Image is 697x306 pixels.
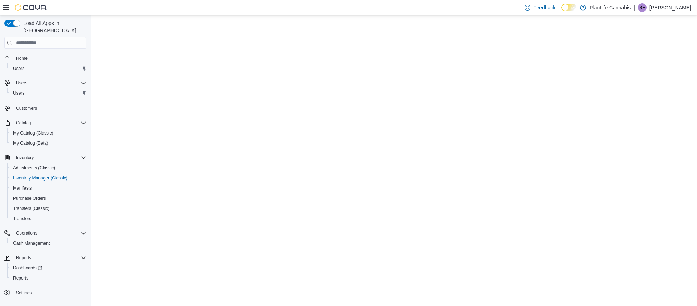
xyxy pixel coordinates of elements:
[13,165,55,171] span: Adjustments (Classic)
[1,118,89,128] button: Catalog
[10,184,34,193] a: Manifests
[16,120,31,126] span: Catalog
[13,216,31,222] span: Transfers
[13,90,24,96] span: Users
[522,0,558,15] a: Feedback
[7,273,89,283] button: Reports
[13,140,48,146] span: My Catalog (Beta)
[13,54,86,63] span: Home
[10,89,86,98] span: Users
[13,240,50,246] span: Cash Management
[10,264,86,272] span: Dashboards
[13,66,24,71] span: Users
[1,103,89,113] button: Customers
[13,253,34,262] button: Reports
[13,153,86,162] span: Inventory
[13,253,86,262] span: Reports
[7,128,89,138] button: My Catalog (Classic)
[13,104,40,113] a: Customers
[16,255,31,261] span: Reports
[7,163,89,173] button: Adjustments (Classic)
[13,175,68,181] span: Inventory Manager (Classic)
[13,185,32,191] span: Manifests
[7,203,89,214] button: Transfers (Classic)
[10,64,27,73] a: Users
[10,239,53,248] a: Cash Management
[633,3,635,12] p: |
[13,229,86,237] span: Operations
[13,54,30,63] a: Home
[13,195,46,201] span: Purchase Orders
[16,290,32,296] span: Settings
[13,265,42,271] span: Dashboards
[13,119,86,127] span: Catalog
[13,229,40,237] button: Operations
[649,3,691,12] p: [PERSON_NAME]
[16,230,37,236] span: Operations
[1,53,89,63] button: Home
[10,214,34,223] a: Transfers
[13,275,28,281] span: Reports
[7,173,89,183] button: Inventory Manager (Classic)
[7,88,89,98] button: Users
[13,79,86,87] span: Users
[1,253,89,263] button: Reports
[10,194,86,203] span: Purchase Orders
[10,139,51,148] a: My Catalog (Beta)
[638,3,647,12] div: Susan Firkola
[10,174,70,182] a: Inventory Manager (Classic)
[10,129,56,137] a: My Catalog (Classic)
[7,183,89,193] button: Manifests
[13,103,86,112] span: Customers
[7,63,89,74] button: Users
[10,164,58,172] a: Adjustments (Classic)
[639,3,645,12] span: SF
[10,239,86,248] span: Cash Management
[10,174,86,182] span: Inventory Manager (Classic)
[561,4,576,11] input: Dark Mode
[10,129,86,137] span: My Catalog (Classic)
[13,153,37,162] button: Inventory
[20,20,86,34] span: Load All Apps in [GEOGRAPHIC_DATA]
[13,79,30,87] button: Users
[10,64,86,73] span: Users
[1,228,89,238] button: Operations
[16,106,37,111] span: Customers
[7,214,89,224] button: Transfers
[16,155,34,161] span: Inventory
[1,153,89,163] button: Inventory
[7,193,89,203] button: Purchase Orders
[13,289,34,297] a: Settings
[590,3,631,12] p: Plantlife Cannabis
[13,130,53,136] span: My Catalog (Classic)
[16,80,27,86] span: Users
[15,4,47,11] img: Cova
[7,238,89,248] button: Cash Management
[10,164,86,172] span: Adjustments (Classic)
[533,4,555,11] span: Feedback
[10,274,31,282] a: Reports
[10,89,27,98] a: Users
[7,138,89,148] button: My Catalog (Beta)
[10,274,86,282] span: Reports
[16,55,28,61] span: Home
[13,206,49,211] span: Transfers (Classic)
[10,184,86,193] span: Manifests
[1,288,89,298] button: Settings
[10,139,86,148] span: My Catalog (Beta)
[10,264,45,272] a: Dashboards
[10,194,49,203] a: Purchase Orders
[13,119,34,127] button: Catalog
[10,204,86,213] span: Transfers (Classic)
[10,204,52,213] a: Transfers (Classic)
[10,214,86,223] span: Transfers
[13,288,86,297] span: Settings
[7,263,89,273] a: Dashboards
[1,78,89,88] button: Users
